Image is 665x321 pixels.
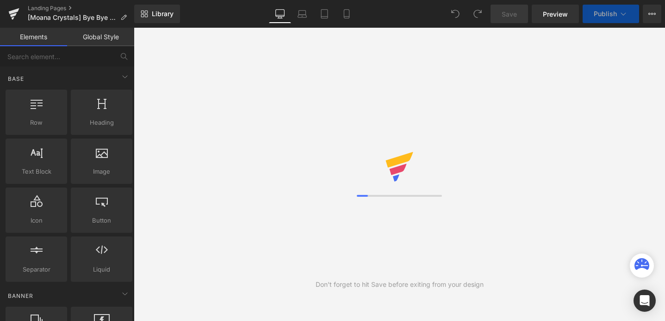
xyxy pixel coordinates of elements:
[583,5,639,23] button: Publish
[152,10,174,18] span: Library
[74,118,130,127] span: Heading
[28,5,134,12] a: Landing Pages
[446,5,465,23] button: Undo
[594,10,617,18] span: Publish
[67,28,134,46] a: Global Style
[336,5,358,23] a: Mobile
[74,216,130,225] span: Button
[543,9,568,19] span: Preview
[8,265,64,274] span: Separator
[316,279,484,290] div: Don't forget to hit Save before exiting from your design
[28,14,117,21] span: [Moana Crystals] Bye Bye Saggy Eyes $59.95/377
[134,5,180,23] a: New Library
[8,216,64,225] span: Icon
[7,74,25,83] span: Base
[502,9,517,19] span: Save
[8,118,64,127] span: Row
[634,290,656,312] div: Open Intercom Messenger
[313,5,336,23] a: Tablet
[643,5,661,23] button: More
[74,265,130,274] span: Liquid
[74,167,130,176] span: Image
[269,5,291,23] a: Desktop
[7,291,34,300] span: Banner
[468,5,487,23] button: Redo
[291,5,313,23] a: Laptop
[532,5,579,23] a: Preview
[8,167,64,176] span: Text Block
